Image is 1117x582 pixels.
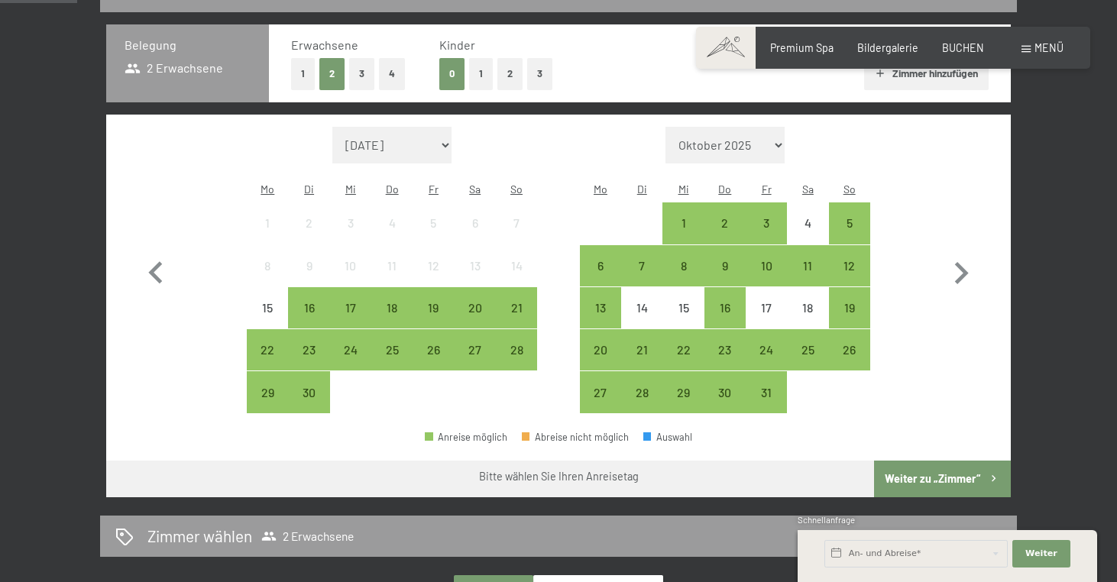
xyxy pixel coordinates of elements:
[439,58,465,89] button: 0
[455,287,496,328] div: Sat Sep 20 2025
[662,371,704,412] div: Anreise möglich
[746,329,787,370] div: Anreise möglich
[414,302,452,340] div: 19
[623,386,661,425] div: 28
[1025,548,1057,560] span: Weiter
[373,260,411,298] div: 11
[247,202,288,244] div: Anreise nicht möglich
[942,41,984,54] a: BUCHEN
[413,245,454,286] div: Fri Sep 12 2025
[332,344,370,382] div: 24
[290,386,328,425] div: 30
[706,217,744,255] div: 2
[456,260,494,298] div: 13
[704,371,746,412] div: Thu Oct 30 2025
[247,202,288,244] div: Mon Sep 01 2025
[247,371,288,412] div: Anreise möglich
[643,432,692,442] div: Auswahl
[1034,41,1064,54] span: Menü
[288,329,329,370] div: Tue Sep 23 2025
[580,329,621,370] div: Mon Oct 20 2025
[581,302,620,340] div: 13
[413,202,454,244] div: Anreise nicht möglich
[829,329,870,370] div: Anreise möglich
[746,202,787,244] div: Fri Oct 03 2025
[425,432,507,442] div: Anreise möglich
[787,329,828,370] div: Sat Oct 25 2025
[413,245,454,286] div: Anreise nicht möglich
[291,58,315,89] button: 1
[623,344,661,382] div: 21
[770,41,834,54] span: Premium Spa
[664,386,702,425] div: 29
[288,245,329,286] div: Tue Sep 09 2025
[704,329,746,370] div: Thu Oct 23 2025
[349,58,374,89] button: 3
[332,260,370,298] div: 10
[623,260,661,298] div: 7
[288,287,329,328] div: Tue Sep 16 2025
[704,202,746,244] div: Anreise möglich
[455,329,496,370] div: Sat Sep 27 2025
[662,329,704,370] div: Anreise möglich
[621,371,662,412] div: Tue Oct 28 2025
[429,183,439,196] abbr: Freitag
[580,371,621,412] div: Anreise möglich
[623,302,661,340] div: 14
[413,202,454,244] div: Fri Sep 05 2025
[413,329,454,370] div: Anreise möglich
[497,260,536,298] div: 14
[522,432,629,442] div: Abreise nicht möglich
[787,245,828,286] div: Anreise möglich
[864,57,989,90] button: Zimmer hinzufügen
[371,287,413,328] div: Anreise möglich
[747,217,785,255] div: 3
[497,302,536,340] div: 21
[746,245,787,286] div: Fri Oct 10 2025
[248,386,287,425] div: 29
[371,202,413,244] div: Thu Sep 04 2025
[746,329,787,370] div: Fri Oct 24 2025
[718,183,731,196] abbr: Donnerstag
[581,260,620,298] div: 6
[830,344,869,382] div: 26
[379,58,405,89] button: 4
[788,302,827,340] div: 18
[125,37,251,53] h3: Belegung
[798,515,855,525] span: Schnellanfrage
[330,287,371,328] div: Wed Sep 17 2025
[456,302,494,340] div: 20
[247,287,288,328] div: Anreise nicht möglich
[248,344,287,382] div: 22
[747,302,785,340] div: 17
[247,245,288,286] div: Anreise nicht möglich
[746,371,787,412] div: Fri Oct 31 2025
[874,461,1011,497] button: Weiter zu „Zimmer“
[371,245,413,286] div: Anreise nicht möglich
[580,245,621,286] div: Mon Oct 06 2025
[497,58,523,89] button: 2
[496,287,537,328] div: Sun Sep 21 2025
[706,386,744,425] div: 30
[857,41,918,54] a: Bildergalerie
[496,329,537,370] div: Sun Sep 28 2025
[662,287,704,328] div: Wed Oct 15 2025
[843,183,856,196] abbr: Sonntag
[939,127,983,414] button: Nächster Monat
[762,183,772,196] abbr: Freitag
[704,329,746,370] div: Anreise möglich
[288,371,329,412] div: Anreise möglich
[288,371,329,412] div: Tue Sep 30 2025
[678,183,689,196] abbr: Mittwoch
[829,287,870,328] div: Anreise möglich
[621,287,662,328] div: Anreise nicht möglich
[510,183,523,196] abbr: Sonntag
[371,202,413,244] div: Anreise nicht möglich
[125,60,223,76] span: 2 Erwachsene
[829,245,870,286] div: Anreise möglich
[704,202,746,244] div: Thu Oct 02 2025
[580,287,621,328] div: Anreise möglich
[662,202,704,244] div: Anreise möglich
